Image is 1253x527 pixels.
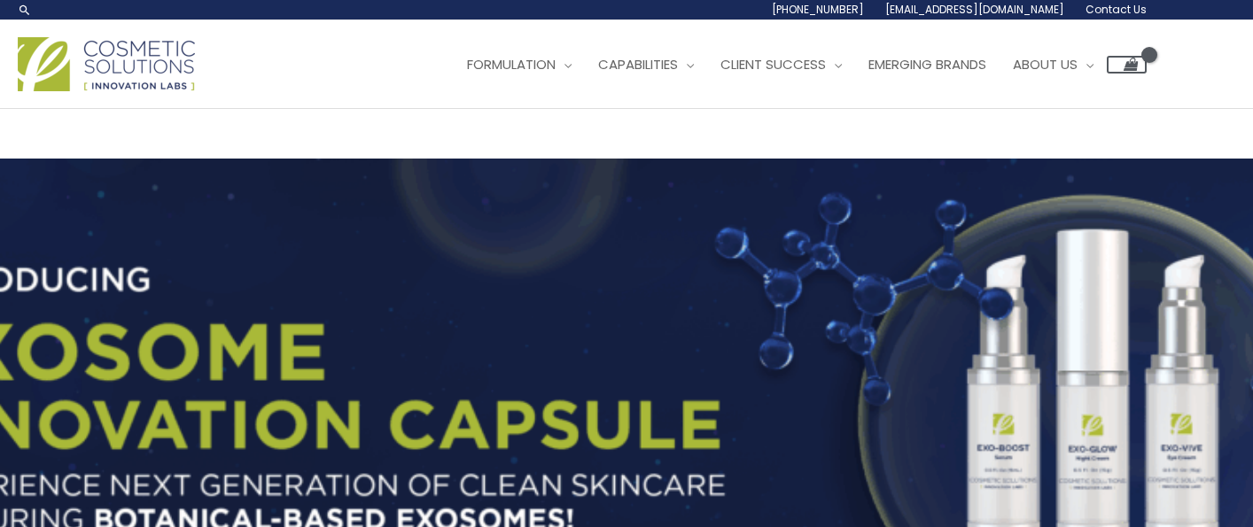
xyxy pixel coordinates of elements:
[18,37,195,91] img: Cosmetic Solutions Logo
[585,38,707,91] a: Capabilities
[454,38,585,91] a: Formulation
[855,38,1000,91] a: Emerging Brands
[1107,56,1147,74] a: View Shopping Cart, empty
[18,3,32,17] a: Search icon link
[1000,38,1107,91] a: About Us
[868,55,986,74] span: Emerging Brands
[1013,55,1078,74] span: About Us
[772,2,864,17] span: [PHONE_NUMBER]
[885,2,1064,17] span: [EMAIL_ADDRESS][DOMAIN_NAME]
[720,55,826,74] span: Client Success
[707,38,855,91] a: Client Success
[440,38,1147,91] nav: Site Navigation
[598,55,678,74] span: Capabilities
[467,55,556,74] span: Formulation
[1086,2,1147,17] span: Contact Us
